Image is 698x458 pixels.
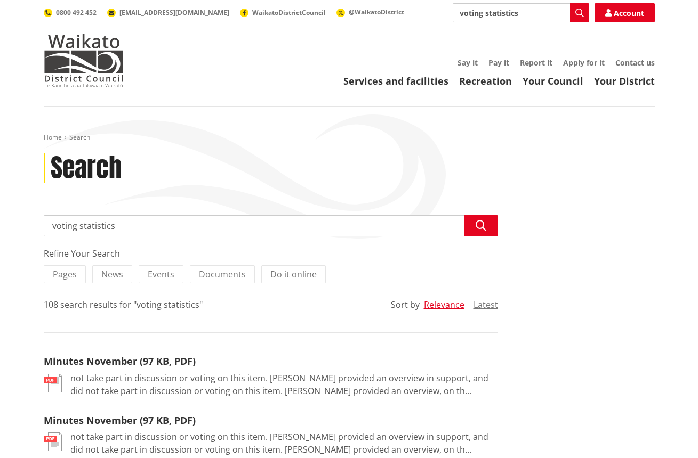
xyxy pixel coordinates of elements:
[44,432,62,451] img: document-pdf.svg
[51,153,122,184] h1: Search
[252,8,326,17] span: WaikatoDistrictCouncil
[424,300,464,309] button: Relevance
[101,268,123,280] span: News
[520,58,552,68] a: Report it
[349,7,404,17] span: @WaikatoDistrict
[453,3,589,22] input: Search input
[199,268,246,280] span: Documents
[44,247,498,260] div: Refine Your Search
[44,414,196,427] a: Minutes November (97 KB, PDF)
[119,8,229,17] span: [EMAIL_ADDRESS][DOMAIN_NAME]
[458,58,478,68] a: Say it
[595,3,655,22] a: Account
[44,34,124,87] img: Waikato District Council - Te Kaunihera aa Takiwaa o Waikato
[563,58,605,68] a: Apply for it
[391,298,420,311] div: Sort by
[69,133,90,142] span: Search
[615,58,655,68] a: Contact us
[56,8,97,17] span: 0800 492 452
[523,75,583,87] a: Your Council
[148,268,174,280] span: Events
[70,372,498,397] p: not take part in discussion or voting on this item. [PERSON_NAME] provided an overview in support...
[44,215,498,236] input: Search input
[336,7,404,17] a: @WaikatoDistrict
[44,355,196,367] a: Minutes November (97 KB, PDF)
[44,298,203,311] div: 108 search results for "voting statistics"
[44,8,97,17] a: 0800 492 452
[343,75,448,87] a: Services and facilities
[70,430,498,456] p: not take part in discussion or voting on this item. [PERSON_NAME] provided an overview in support...
[270,268,317,280] span: Do it online
[459,75,512,87] a: Recreation
[44,374,62,392] img: document-pdf.svg
[488,58,509,68] a: Pay it
[44,133,655,142] nav: breadcrumb
[53,268,77,280] span: Pages
[474,300,498,309] button: Latest
[240,8,326,17] a: WaikatoDistrictCouncil
[594,75,655,87] a: Your District
[44,133,62,142] a: Home
[107,8,229,17] a: [EMAIL_ADDRESS][DOMAIN_NAME]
